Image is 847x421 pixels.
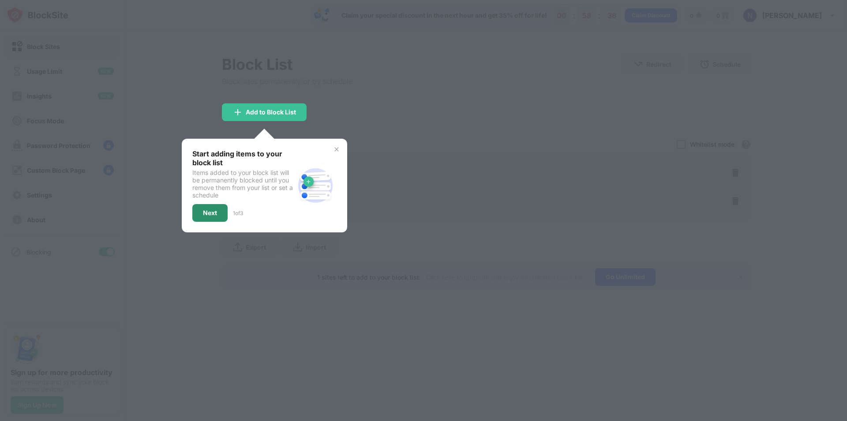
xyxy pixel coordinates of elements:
div: Items added to your block list will be permanently blocked until you remove them from your list o... [192,169,294,199]
div: 1 of 3 [233,210,243,216]
div: Next [203,209,217,216]
div: Start adding items to your block list [192,149,294,167]
img: x-button.svg [333,146,340,153]
img: block-site.svg [294,164,337,207]
div: Add to Block List [246,109,296,116]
